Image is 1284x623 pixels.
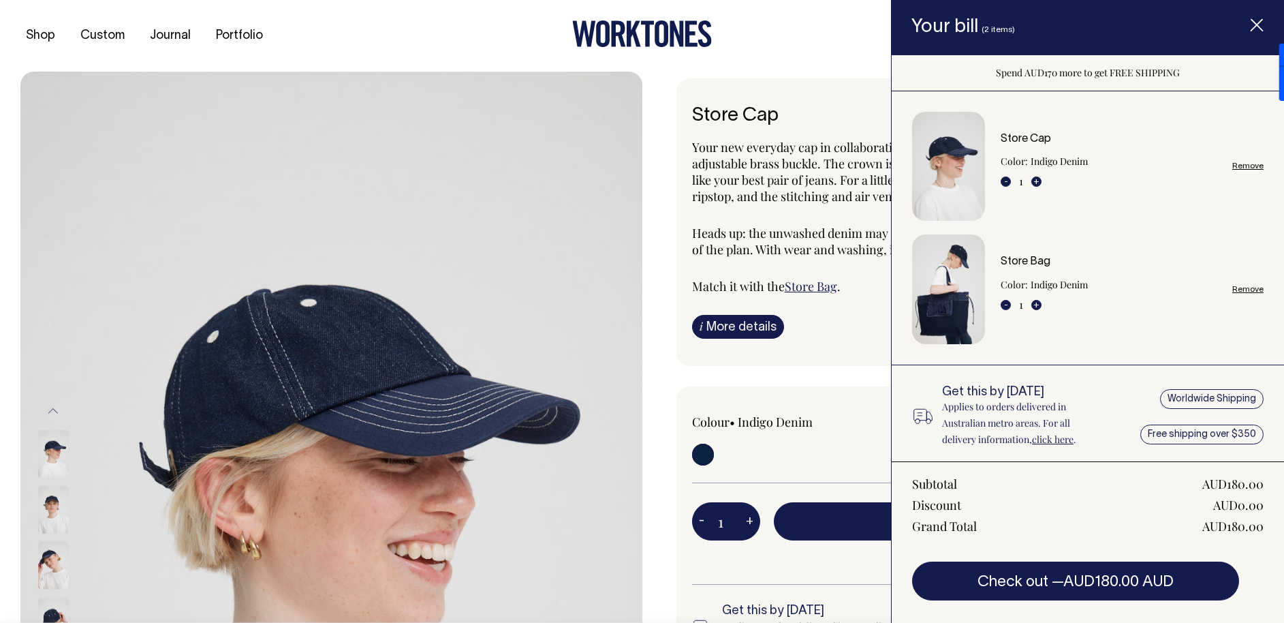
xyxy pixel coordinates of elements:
img: Store Cap [912,112,985,221]
dd: Indigo Denim [1031,277,1088,293]
a: Store Cap [1001,134,1051,144]
button: + [1031,300,1042,310]
a: Remove [1232,285,1264,294]
dt: Color: [1001,277,1028,293]
span: Your new everyday cap in collaboration with [692,139,934,155]
a: Store Bag [785,278,837,294]
label: Indigo Denim [738,414,813,430]
a: click here [1032,433,1074,446]
span: . A structured 6-panel shape with an adjustable brass buckle. The crown is made using sturdy, unw... [692,139,1215,204]
span: i [700,319,703,333]
button: - [692,508,711,535]
a: Store Bag [1001,257,1050,267]
span: AUD180.00 AUD [1063,575,1174,589]
button: - [1001,300,1011,310]
h6: Store Cap [692,106,1221,127]
a: Remove [1232,162,1264,170]
a: Shop [20,25,61,47]
a: Portfolio [210,25,268,47]
button: Check out —AUD180.00 AUD [912,562,1239,600]
a: Journal [144,25,196,47]
img: Store Cap [38,542,69,590]
div: Discount [912,497,961,513]
h6: Get this by [DATE] [942,386,1103,399]
img: Store Cap [38,430,69,478]
dt: Color: [1001,153,1028,170]
p: Applies to orders delivered in Australian metro areas. For all delivery information, . [942,399,1103,448]
dd: Indigo Denim [1031,153,1088,170]
span: (2 items) [982,26,1015,33]
a: iMore details [692,315,784,339]
img: Store Bag [912,234,985,344]
img: Store Cap [38,486,69,534]
span: Heads up: the unwashed denim may rub or bleed, especially onto lighter colours, but that’s part o... [692,225,1208,258]
span: Spend AUD170 more to get FREE SHIPPING [774,549,1221,565]
button: Add to bill —$60.00 AUD [774,502,1221,541]
div: AUD180.00 [1202,476,1264,492]
a: Custom [75,25,130,47]
button: Previous [43,395,63,426]
div: Colour [692,414,904,430]
div: AUD0.00 [1213,497,1264,513]
button: + [739,508,760,535]
span: Match it with the . [692,278,841,294]
span: Spend AUD170 more to get FREE SHIPPING [996,66,1180,79]
span: • [730,414,735,430]
button: + [1031,177,1042,187]
h6: Get this by [DATE] [722,605,981,618]
button: - [1001,177,1011,187]
div: Subtotal [912,476,957,492]
div: Grand Total [912,518,977,534]
div: AUD180.00 [1202,518,1264,534]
